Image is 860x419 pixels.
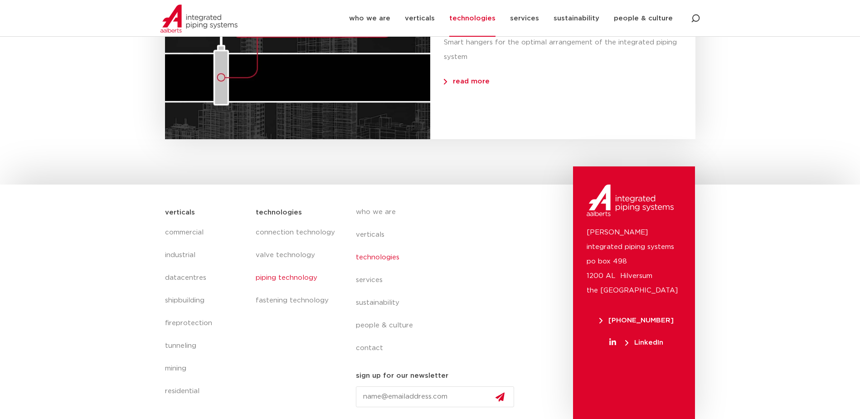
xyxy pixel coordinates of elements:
[587,317,686,324] a: [PHONE_NUMBER]
[256,244,337,267] a: valve technology
[165,335,247,357] a: tunneling
[256,289,337,312] a: fastening technology
[356,201,522,360] nav: Menu
[165,221,247,403] nav: Menu
[165,380,247,403] a: residential
[587,225,681,298] p: [PERSON_NAME] integrated piping systems po box 498 1200 AL Hilversum the [GEOGRAPHIC_DATA]
[356,201,522,224] a: who we are
[587,339,686,346] a: LinkedIn
[356,386,515,407] input: name@emailaddress.com
[599,317,674,324] span: [PHONE_NUMBER]
[356,269,522,292] a: services
[356,314,522,337] a: people & culture
[356,246,522,269] a: technologies
[256,267,337,289] a: piping technology
[165,221,247,244] a: commercial
[256,221,337,244] a: connection technology
[356,224,522,246] a: verticals
[444,73,503,85] a: read more
[256,205,302,220] h5: technologies
[444,78,490,85] span: read more
[496,392,505,402] img: send.svg
[444,35,682,64] div: Smart hangers for the optimal arrangement of the integrated piping system
[165,244,247,267] a: industrial
[356,292,522,314] a: sustainability
[165,267,247,289] a: datacentres
[165,205,195,220] h5: verticals
[165,357,247,380] a: mining
[256,221,337,312] nav: Menu
[165,312,247,335] a: fireprotection
[356,369,448,383] h5: sign up for our newsletter
[356,337,522,360] a: contact
[625,339,663,346] span: LinkedIn
[165,289,247,312] a: shipbuilding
